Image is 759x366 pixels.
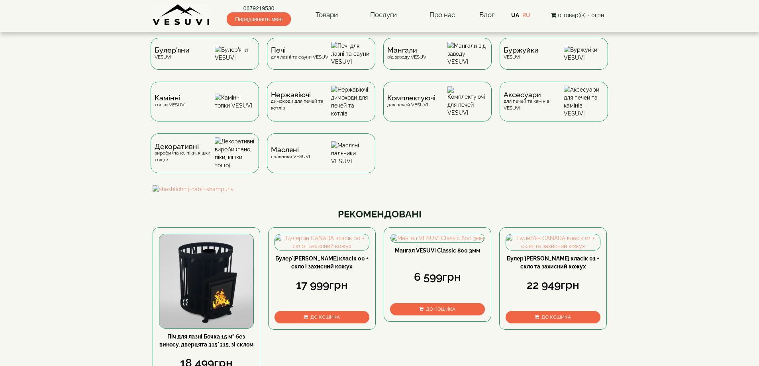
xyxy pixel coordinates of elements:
[271,92,331,112] div: димоходи для печей та котлів
[215,137,255,169] img: Декоративні вироби (пано, піки, кішки тощо)
[379,38,496,82] a: Мангаливід заводу VESUVI Мангали від заводу VESUVI
[147,38,263,82] a: Булер'яниVESUVI Булер'яни VESUVI
[159,234,253,328] img: Піч для лазні Бочка 15 м³ без виносу, дверцята 315*315, зі склом
[155,47,190,53] span: Булер'яни
[504,92,564,98] span: Аксесуари
[496,38,612,82] a: БуржуйкиVESUVI Буржуйки VESUVI
[387,47,428,53] span: Мангали
[390,303,485,315] button: До кошика
[155,95,186,101] span: Камінні
[387,47,428,60] div: від заводу VESUVI
[263,133,379,185] a: Масляніпальники VESUVI Масляні пальники VESUVI
[153,185,607,193] img: shashlichnij-nabir-shampuriv
[426,306,455,312] span: До кошика
[155,143,215,163] div: вироби (пано, піки, кішки тощо)
[153,4,210,26] img: Завод VESUVI
[271,147,310,160] div: пальники VESUVI
[522,12,530,18] a: RU
[331,86,371,117] img: Нержавіючі димоходи для печей та котлів
[227,4,291,12] a: 0679219530
[271,147,310,153] span: Масляні
[504,92,564,112] div: для печей та камінів VESUVI
[558,12,604,18] span: 0 товар(ів) - 0грн
[155,143,215,150] span: Декоративні
[379,82,496,133] a: Комплектуючідля печей VESUVI Комплектуючі для печей VESUVI
[447,42,488,66] img: Мангали від заводу VESUVI
[506,311,600,323] button: До кошика
[271,47,329,53] span: Печі
[263,82,379,133] a: Нержавіючідимоходи для печей та котлів Нержавіючі димоходи для печей та котлів
[155,47,190,60] div: VESUVI
[395,247,480,254] a: Мангал VESUVI Classic 800 3мм
[215,46,255,62] img: Булер'яни VESUVI
[227,12,291,26] span: Передзвоніть мені
[496,82,612,133] a: Аксесуаридля печей та камінів VESUVI Аксесуари для печей та камінів VESUVI
[504,47,539,60] div: VESUVI
[308,6,346,24] a: Товари
[275,234,369,250] img: Булер'ян CANADA класік 00 + скло і захисний кожух
[331,141,371,165] img: Масляні пальники VESUVI
[422,6,463,24] a: Про нас
[275,255,369,270] a: Булер'[PERSON_NAME] класік 00 + скло і захисний кожух
[275,277,369,293] div: 17 999грн
[479,11,494,19] a: Блог
[271,92,331,98] span: Нержавіючі
[275,311,369,323] button: До кошика
[271,47,329,60] div: для лазні та сауни VESUVI
[147,82,263,133] a: Каміннітопки VESUVI Камінні топки VESUVI
[310,314,340,320] span: До кошика
[506,234,600,250] img: Булер'ян CANADA класік 01 + скло та захисний кожух
[511,12,519,18] a: UA
[362,6,405,24] a: Послуги
[506,277,600,293] div: 22 949грн
[147,133,263,185] a: Декоративнівироби (пано, піки, кішки тощо) Декоративні вироби (пано, піки, кішки тощо)
[331,42,371,66] img: Печі для лазні та сауни VESUVI
[507,255,599,270] a: Булер'[PERSON_NAME] класік 01 + скло та захисний кожух
[541,314,571,320] span: До кошика
[391,234,484,242] img: Мангал VESUVI Classic 800 3мм
[215,94,255,110] img: Камінні топки VESUVI
[564,46,604,62] img: Буржуйки VESUVI
[155,95,186,108] div: топки VESUVI
[390,269,485,285] div: 6 599грн
[387,95,435,101] span: Комплектуючі
[504,47,539,53] span: Буржуйки
[387,95,435,108] div: для печей VESUVI
[549,11,606,20] button: 0 товар(ів) - 0грн
[159,333,253,348] a: Піч для лазні Бочка 15 м³ без виносу, дверцята 315*315, зі склом
[564,86,604,117] img: Аксесуари для печей та камінів VESUVI
[447,86,488,117] img: Комплектуючі для печей VESUVI
[263,38,379,82] a: Печідля лазні та сауни VESUVI Печі для лазні та сауни VESUVI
